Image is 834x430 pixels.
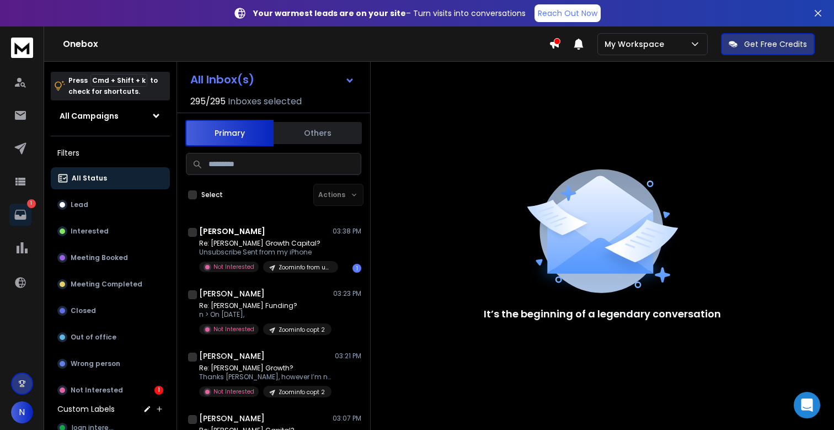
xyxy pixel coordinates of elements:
[721,33,815,55] button: Get Free Credits
[199,226,265,237] h1: [PERSON_NAME]
[72,174,107,183] p: All Status
[190,74,254,85] h1: All Inbox(s)
[199,288,265,299] h1: [PERSON_NAME]
[199,373,332,381] p: Thanks [PERSON_NAME], however I’m not
[199,248,332,257] p: Unsubscribe Sent from my iPhone
[199,310,332,319] p: n > On [DATE],
[51,145,170,161] h3: Filters
[201,190,223,199] label: Select
[51,379,170,401] button: Not Interested1
[51,247,170,269] button: Meeting Booked
[51,105,170,127] button: All Campaigns
[68,75,158,97] p: Press to check for shortcuts.
[71,306,96,315] p: Closed
[279,388,325,396] p: Zoominfo copt 2
[199,364,332,373] p: Re: [PERSON_NAME] Growth?
[71,333,116,342] p: Out of office
[71,227,109,236] p: Interested
[199,301,332,310] p: Re: [PERSON_NAME] Funding?
[181,68,363,91] button: All Inbox(s)
[51,300,170,322] button: Closed
[335,352,361,360] p: 03:21 PM
[333,414,361,423] p: 03:07 PM
[60,110,119,121] h1: All Campaigns
[744,39,807,50] p: Get Free Credits
[51,273,170,295] button: Meeting Completed
[333,227,361,236] p: 03:38 PM
[794,392,820,418] div: Open Intercom Messenger
[71,359,120,368] p: Wrong person
[51,353,170,375] button: Wrong person
[213,325,254,333] p: Not Interested
[185,120,274,146] button: Primary
[11,401,33,423] button: N
[199,413,265,424] h1: [PERSON_NAME]
[213,263,254,271] p: Not Interested
[11,38,33,58] img: logo
[90,74,147,87] span: Cmd + Shift + k
[51,194,170,216] button: Lead
[9,204,31,226] a: 1
[71,280,142,289] p: Meeting Completed
[71,200,88,209] p: Lead
[57,404,115,415] h3: Custom Labels
[279,263,332,272] p: Zoominfo from upwork guy maybe its a scam who knows
[154,386,163,395] div: 1
[484,306,721,322] p: It’s the beginning of a legendary conversation
[352,264,361,273] div: 1
[190,95,226,108] span: 295 / 295
[279,326,325,334] p: Zoominfo copt 2
[51,326,170,348] button: Out of office
[253,8,526,19] p: – Turn visits into conversations
[51,220,170,242] button: Interested
[71,253,128,262] p: Meeting Booked
[228,95,302,108] h3: Inboxes selected
[199,239,332,248] p: Re: [PERSON_NAME] Growth Capital?
[51,167,170,189] button: All Status
[71,386,123,395] p: Not Interested
[27,199,36,208] p: 1
[333,289,361,298] p: 03:23 PM
[63,38,549,51] h1: Onebox
[274,121,362,145] button: Others
[534,4,601,22] a: Reach Out Now
[199,351,265,362] h1: [PERSON_NAME]
[253,8,406,19] strong: Your warmest leads are on your site
[538,8,597,19] p: Reach Out Now
[605,39,669,50] p: My Workspace
[213,387,254,396] p: Not Interested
